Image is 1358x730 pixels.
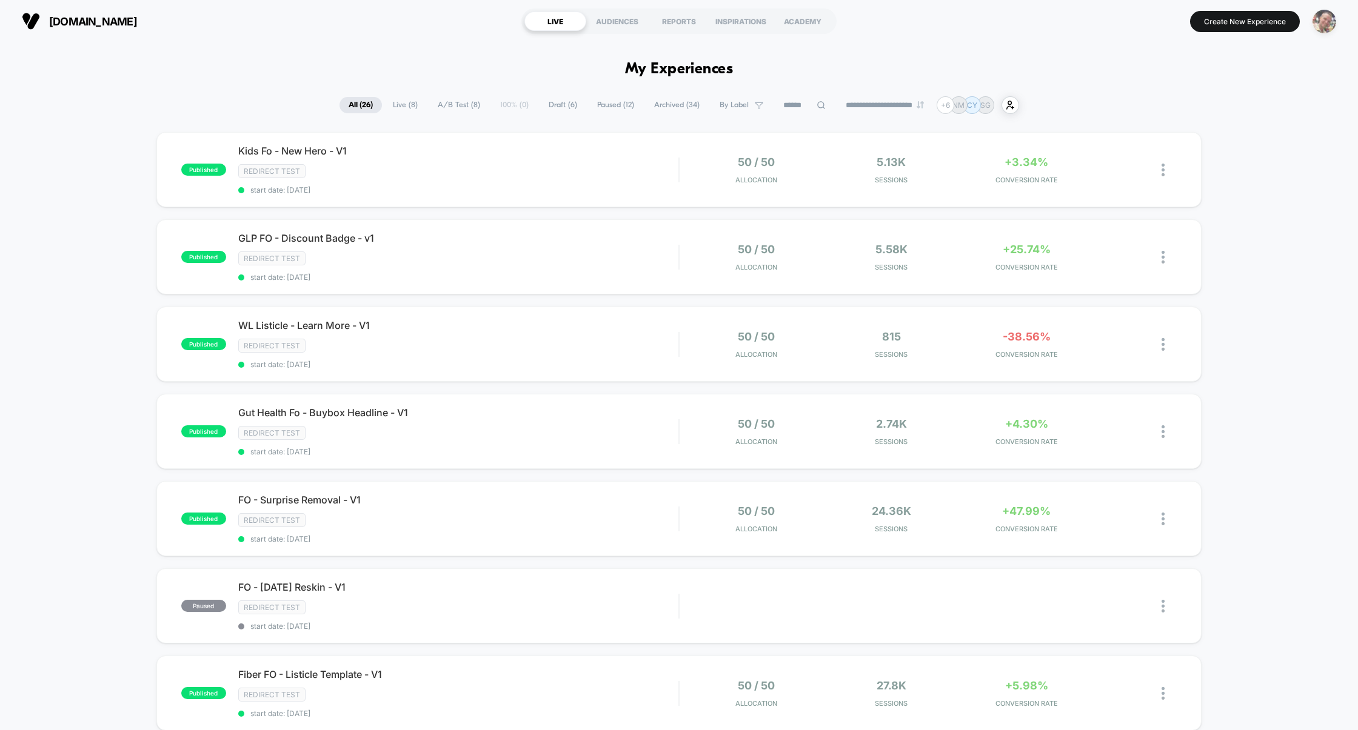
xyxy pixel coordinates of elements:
img: Visually logo [22,12,40,30]
span: Redirect Test [238,600,306,614]
span: Sessions [827,176,956,184]
span: Sessions [827,525,956,533]
p: NM [952,101,965,110]
span: Redirect Test [238,339,306,353]
span: -38.56% [1003,330,1051,343]
h1: My Experiences [625,61,734,78]
span: start date: [DATE] [238,273,679,282]
span: Allocation [735,350,777,359]
span: Redirect Test [238,164,306,178]
span: Allocation [735,176,777,184]
span: Paused ( 12 ) [588,97,643,113]
span: WL Listicle - Learn More - V1 [238,319,679,331]
button: ppic [1309,9,1340,34]
span: published [181,687,226,699]
span: +3.34% [1005,156,1048,168]
img: ppic [1313,10,1336,33]
span: 5.13k [877,156,906,168]
img: end [917,101,924,108]
span: +4.30% [1005,417,1048,430]
span: Sessions [827,350,956,359]
span: CONVERSION RATE [962,263,1091,271]
span: 50 / 50 [738,156,775,168]
span: CONVERSION RATE [962,176,1091,184]
span: Sessions [827,263,956,271]
span: Draft ( 6 ) [540,97,586,113]
span: Gut Health Fo - Buybox Headline - V1 [238,406,679,419]
span: GLP FO - Discount Badge - v1 [238,232,679,244]
span: A/B Test ( 8 ) [429,97,489,113]
span: Allocation [735,525,777,533]
span: Redirect Test [238,513,306,527]
div: AUDIENCES [586,12,648,31]
img: close [1162,600,1165,612]
span: +5.98% [1005,679,1048,692]
span: 50 / 50 [738,679,775,692]
span: 24.36k [872,505,911,517]
span: Archived ( 34 ) [645,97,709,113]
div: LIVE [524,12,586,31]
span: Allocation [735,699,777,708]
span: [DOMAIN_NAME] [49,15,137,28]
span: FO - [DATE] Reskin - V1 [238,581,679,593]
span: start date: [DATE] [238,447,679,456]
img: close [1162,251,1165,264]
span: start date: [DATE] [238,360,679,369]
span: 50 / 50 [738,243,775,256]
span: start date: [DATE] [238,622,679,631]
span: start date: [DATE] [238,534,679,543]
img: close [1162,687,1165,700]
span: published [181,338,226,350]
img: close [1162,513,1165,525]
span: published [181,251,226,263]
img: close [1162,164,1165,176]
span: start date: [DATE] [238,709,679,718]
p: SG [980,101,991,110]
div: ACADEMY [772,12,834,31]
span: 5.58k [875,243,908,256]
span: paused [181,600,226,612]
span: CONVERSION RATE [962,437,1091,446]
span: CONVERSION RATE [962,350,1091,359]
img: close [1162,425,1165,438]
span: 50 / 50 [738,505,775,517]
span: Redirect Test [238,688,306,702]
span: Allocation [735,437,777,446]
span: +47.99% [1002,505,1051,517]
div: INSPIRATIONS [710,12,772,31]
span: CONVERSION RATE [962,525,1091,533]
span: 2.74k [876,417,907,430]
span: +25.74% [1003,243,1051,256]
span: Kids Fo - New Hero - V1 [238,145,679,157]
span: Redirect Test [238,426,306,440]
span: By Label [720,101,749,110]
span: Fiber FO - Listicle Template - V1 [238,668,679,680]
button: [DOMAIN_NAME] [18,12,141,31]
span: 27.8k [877,679,906,692]
span: 50 / 50 [738,330,775,343]
span: CONVERSION RATE [962,699,1091,708]
span: All ( 26 ) [339,97,382,113]
div: REPORTS [648,12,710,31]
span: published [181,164,226,176]
span: published [181,513,226,525]
div: + 6 [937,96,954,114]
span: Live ( 8 ) [384,97,427,113]
span: start date: [DATE] [238,185,679,194]
span: published [181,425,226,437]
span: Allocation [735,263,777,271]
p: CY [967,101,977,110]
span: 50 / 50 [738,417,775,430]
span: Sessions [827,437,956,446]
button: Create New Experience [1190,11,1300,32]
span: FO - Surprise Removal - V1 [238,494,679,506]
span: Sessions [827,699,956,708]
span: Redirect Test [238,251,306,265]
span: 815 [882,330,901,343]
img: close [1162,338,1165,351]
